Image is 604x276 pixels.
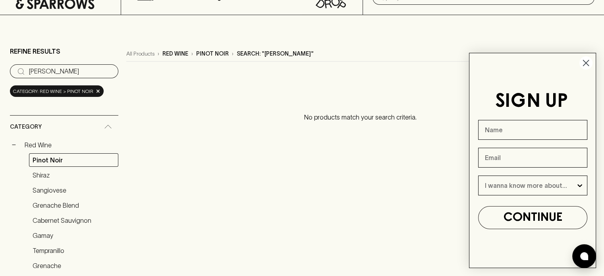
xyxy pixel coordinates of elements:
[461,45,604,276] div: FLYOUT Form
[237,50,314,58] p: Search: "[PERSON_NAME]"
[191,50,193,58] p: ›
[29,244,118,257] a: Tempranillo
[29,214,118,227] a: Cabernet Sauvignon
[478,206,587,229] button: CONTINUE
[96,87,100,95] span: ×
[13,87,93,95] span: Category: red wine > pinot noir
[29,259,118,272] a: Grenache
[29,229,118,242] a: Gamay
[580,252,588,260] img: bubble-icon
[126,140,594,156] nav: pagination navigation
[10,116,118,138] div: Category
[158,50,159,58] p: ›
[10,141,18,149] button: −
[126,104,594,130] p: No products match your search criteria.
[29,168,118,182] a: Shiraz
[29,65,112,78] input: Try “Pinot noir”
[29,199,118,212] a: Grenache Blend
[126,50,154,58] a: All Products
[478,120,587,140] input: Name
[579,56,593,70] button: Close dialog
[478,148,587,168] input: Email
[29,183,118,197] a: Sangiovese
[576,176,584,195] button: Show Options
[10,122,42,132] span: Category
[232,50,233,58] p: ›
[162,50,188,58] p: red wine
[196,50,229,58] p: pinot noir
[29,153,118,167] a: Pinot Noir
[495,93,568,111] span: SIGN UP
[10,46,60,56] p: Refine Results
[485,176,576,195] input: I wanna know more about...
[21,138,118,152] a: Red Wine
